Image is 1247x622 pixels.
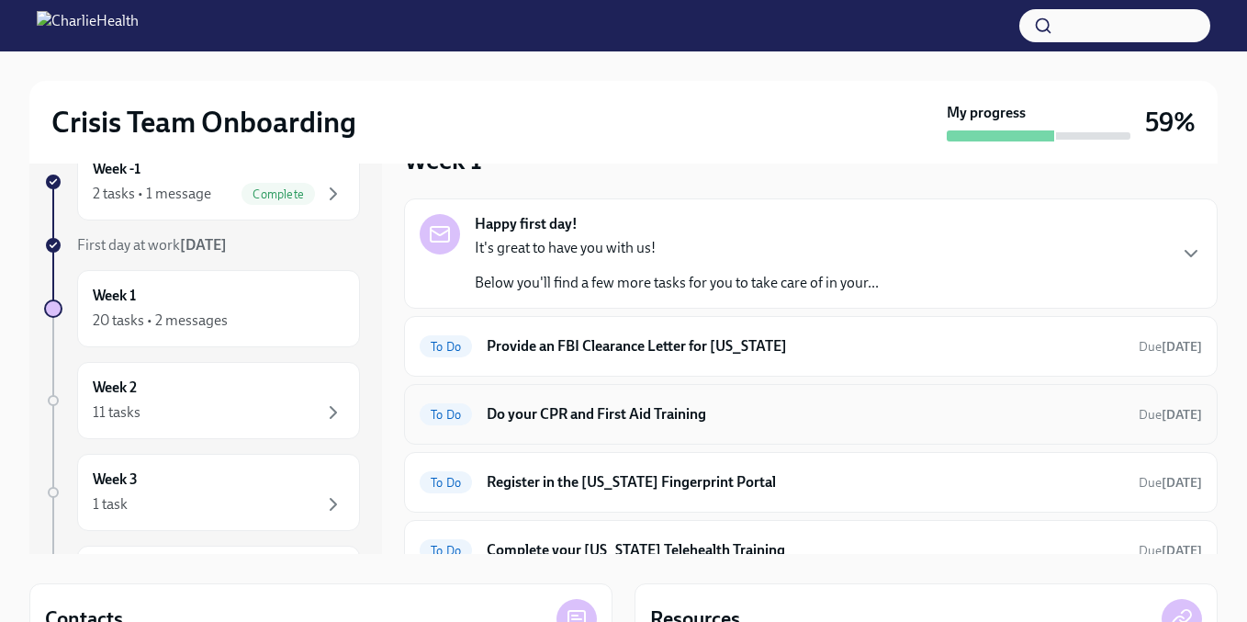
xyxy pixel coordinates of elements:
img: CharlieHealth [37,11,139,40]
a: Week -12 tasks • 1 messageComplete [44,143,360,221]
a: To DoDo your CPR and First Aid TrainingDue[DATE] [420,400,1202,429]
h6: Provide an FBI Clearance Letter for [US_STATE] [487,336,1124,356]
span: Due [1139,543,1202,559]
div: 1 task [93,494,128,515]
span: First day at work [77,236,227,254]
a: Week 211 tasks [44,362,360,439]
span: To Do [420,476,472,490]
h6: Week -1 [93,159,140,179]
strong: [DATE] [1162,543,1202,559]
h6: Week 1 [93,286,136,306]
span: To Do [420,340,472,354]
a: Week 120 tasks • 2 messages [44,270,360,347]
div: 2 tasks • 1 message [93,184,211,204]
span: August 29th, 2025 09:00 [1139,406,1202,424]
span: August 29th, 2025 09:00 [1139,474,1202,492]
strong: My progress [947,103,1026,123]
h6: Complete your [US_STATE] Telehealth Training [487,540,1124,560]
h3: 59% [1145,106,1196,139]
strong: [DATE] [1162,475,1202,491]
a: To DoComplete your [US_STATE] Telehealth TrainingDue[DATE] [420,536,1202,565]
span: Due [1139,339,1202,355]
strong: [DATE] [1162,339,1202,355]
span: To Do [420,408,472,422]
a: First day at work[DATE] [44,235,360,255]
strong: [DATE] [1162,407,1202,423]
span: August 29th, 2025 09:00 [1139,542,1202,560]
h6: Register in the [US_STATE] Fingerprint Portal [487,472,1124,492]
span: Due [1139,407,1202,423]
a: Week 31 task [44,454,360,531]
h2: Crisis Team Onboarding [51,104,356,141]
a: To DoProvide an FBI Clearance Letter for [US_STATE]Due[DATE] [420,332,1202,361]
div: 11 tasks [93,402,140,423]
span: Complete [242,187,315,201]
h6: Week 2 [93,378,137,398]
div: 20 tasks • 2 messages [93,311,228,331]
h6: Week 3 [93,469,138,490]
strong: [DATE] [180,236,227,254]
a: To DoRegister in the [US_STATE] Fingerprint PortalDue[DATE] [420,468,1202,497]
span: To Do [420,544,472,558]
p: It's great to have you with us! [475,238,879,258]
h6: Do your CPR and First Aid Training [487,404,1124,424]
p: Below you'll find a few more tasks for you to take care of in your... [475,273,879,293]
span: Due [1139,475,1202,491]
span: September 11th, 2025 09:00 [1139,338,1202,356]
strong: Happy first day! [475,214,578,234]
